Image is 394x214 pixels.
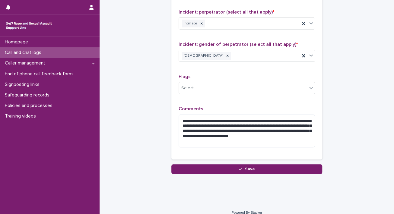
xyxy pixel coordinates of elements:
[179,10,274,14] span: Incident: perpetrator (select all that apply)
[5,20,53,32] img: rhQMoQhaT3yELyF149Cw
[2,39,33,45] p: Homepage
[182,20,198,28] div: Intimate
[2,113,41,119] p: Training videos
[245,167,255,171] span: Save
[2,50,46,55] p: Call and chat logs
[2,71,78,77] p: End of phone call feedback form
[171,164,322,174] button: Save
[179,106,203,111] span: Comments
[2,92,54,98] p: Safeguarding records
[2,82,44,87] p: Signposting links
[182,52,224,60] div: [DEMOGRAPHIC_DATA]
[179,42,298,47] span: Incident: gender of perpetrator (select all that apply)
[181,85,196,91] div: Select...
[2,60,50,66] p: Caller management
[2,103,57,109] p: Policies and processes
[179,74,191,79] span: Flags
